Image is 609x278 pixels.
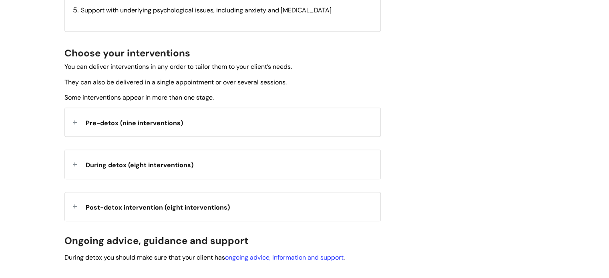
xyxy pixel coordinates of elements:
[64,47,190,59] span: Choose your interventions
[81,6,332,14] span: Support with underlying psychological issues, including anxiety and [MEDICAL_DATA]
[64,234,248,247] span: Ongoing advice, guidance and support
[86,203,230,212] span: Post-detox intervention (eight interventions)
[64,253,345,262] span: During detox you should make sure that your client has .
[86,119,183,127] span: Pre-detox (nine interventions)
[225,253,344,262] a: ongoing advice, information and support
[64,78,287,86] span: They can also be delivered in a single appointment or over several sessions.
[64,62,292,71] span: You can deliver interventions in any order to tailor them to your client’s needs.
[64,93,214,102] span: Some interventions appear in more than one stage.
[86,161,193,169] span: During detox (eight interventions)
